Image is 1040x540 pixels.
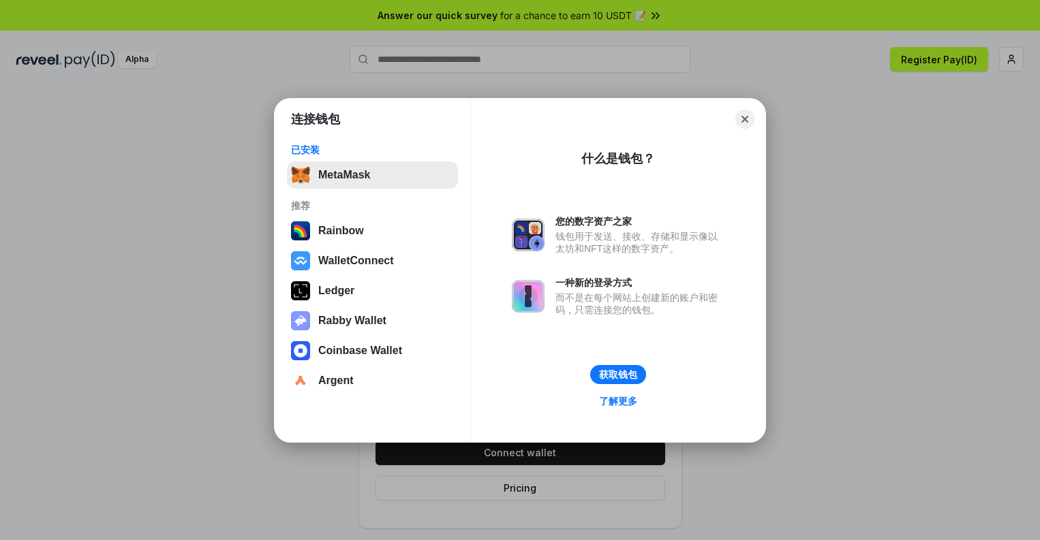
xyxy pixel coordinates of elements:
div: MetaMask [318,169,370,181]
button: Ledger [287,277,458,304]
button: Rabby Wallet [287,307,458,334]
div: 已安装 [291,144,454,156]
div: Rainbow [318,225,364,237]
button: MetaMask [287,161,458,189]
div: Coinbase Wallet [318,345,402,357]
img: svg+xml,%3Csvg%20width%3D%22120%22%20height%3D%22120%22%20viewBox%3D%220%200%20120%20120%22%20fil... [291,221,310,240]
button: Close [735,110,754,129]
div: 而不是在每个网站上创建新的账户和密码，只需连接您的钱包。 [555,291,724,316]
a: 了解更多 [591,392,645,410]
div: 您的数字资产之家 [555,215,724,227]
img: svg+xml,%3Csvg%20xmlns%3D%22http%3A%2F%2Fwww.w3.org%2F2000%2Fsvg%22%20width%3D%2228%22%20height%3... [291,281,310,300]
img: svg+xml,%3Csvg%20fill%3D%22none%22%20height%3D%2233%22%20viewBox%3D%220%200%2035%2033%22%20width%... [291,165,310,185]
div: 了解更多 [599,395,637,407]
button: Coinbase Wallet [287,337,458,364]
img: svg+xml,%3Csvg%20xmlns%3D%22http%3A%2F%2Fwww.w3.org%2F2000%2Fsvg%22%20fill%3D%22none%22%20viewBox... [512,280,545,313]
div: 一种新的登录方式 [555,276,724,289]
div: 什么是钱包？ [581,150,655,167]
img: svg+xml,%3Csvg%20xmlns%3D%22http%3A%2F%2Fwww.w3.org%2F2000%2Fsvg%22%20fill%3D%22none%22%20viewBox... [512,219,545,251]
div: Rabby Wallet [318,315,386,327]
div: 钱包用于发送、接收、存储和显示像以太坊和NFT这样的数字资产。 [555,230,724,255]
img: svg+xml,%3Csvg%20width%3D%2228%22%20height%3D%2228%22%20viewBox%3D%220%200%2028%2028%22%20fill%3D... [291,371,310,390]
button: 获取钱包 [590,365,646,384]
div: 推荐 [291,200,454,212]
div: Ledger [318,285,354,297]
button: WalletConnect [287,247,458,274]
div: Argent [318,375,354,387]
div: 获取钱包 [599,368,637,381]
h1: 连接钱包 [291,111,340,127]
img: svg+xml,%3Csvg%20width%3D%2228%22%20height%3D%2228%22%20viewBox%3D%220%200%2028%2028%22%20fill%3D... [291,251,310,270]
div: WalletConnect [318,255,394,267]
button: Rainbow [287,217,458,244]
button: Argent [287,367,458,394]
img: svg+xml,%3Csvg%20width%3D%2228%22%20height%3D%2228%22%20viewBox%3D%220%200%2028%2028%22%20fill%3D... [291,341,310,360]
img: svg+xml,%3Csvg%20xmlns%3D%22http%3A%2F%2Fwww.w3.org%2F2000%2Fsvg%22%20fill%3D%22none%22%20viewBox... [291,311,310,330]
